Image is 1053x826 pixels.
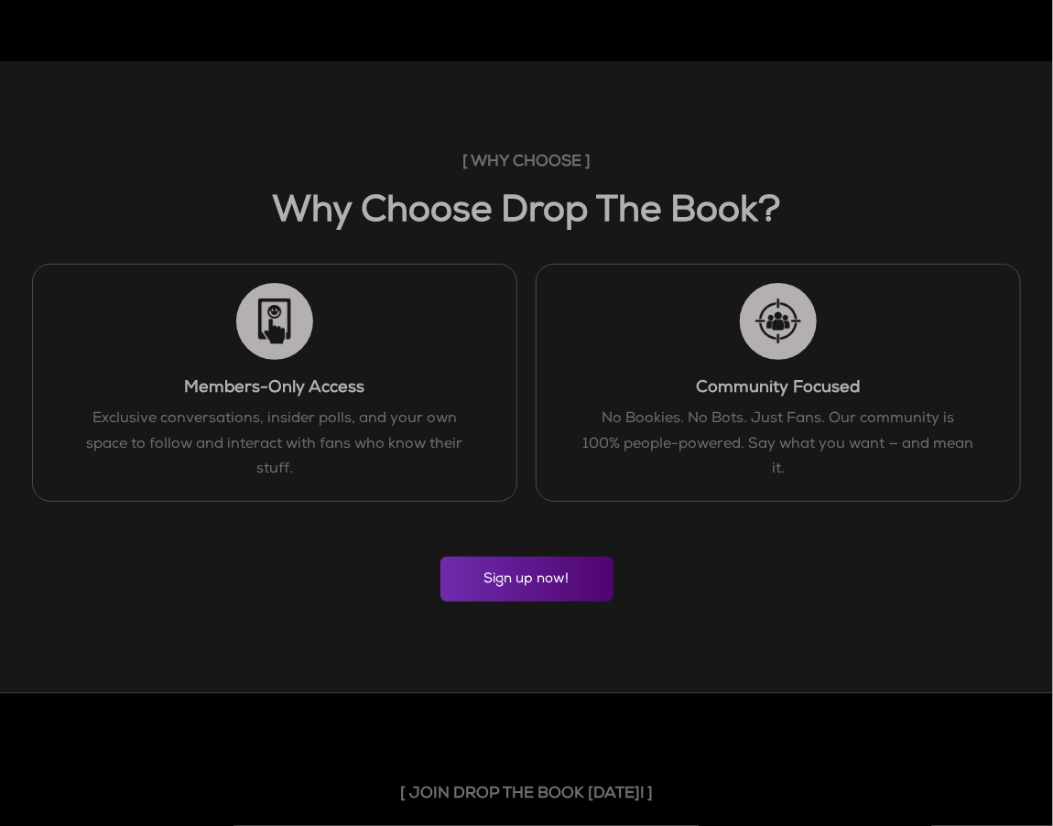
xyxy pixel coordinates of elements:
[258,299,291,344] img: home_choose_1.png
[229,785,824,804] h4: [ JOIN DROP THE BOOK [DATE]! ]
[755,299,800,344] img: home_choose_2.png
[23,153,1030,172] h4: [ WHY CHOOSE ]
[23,190,1030,236] h2: Why Choose Drop The Book?
[440,557,613,602] a: Sign up now!
[582,378,974,398] h3: Community Focused
[79,378,471,398] h3: Members-Only Access
[79,408,471,483] p: Exclusive conversations, insider polls, and your own space to follow and interact with fans who k...
[582,408,974,483] p: No Bookies. No Bots. Just Fans. Our community is 100% people-powered. Say what you want — and mea...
